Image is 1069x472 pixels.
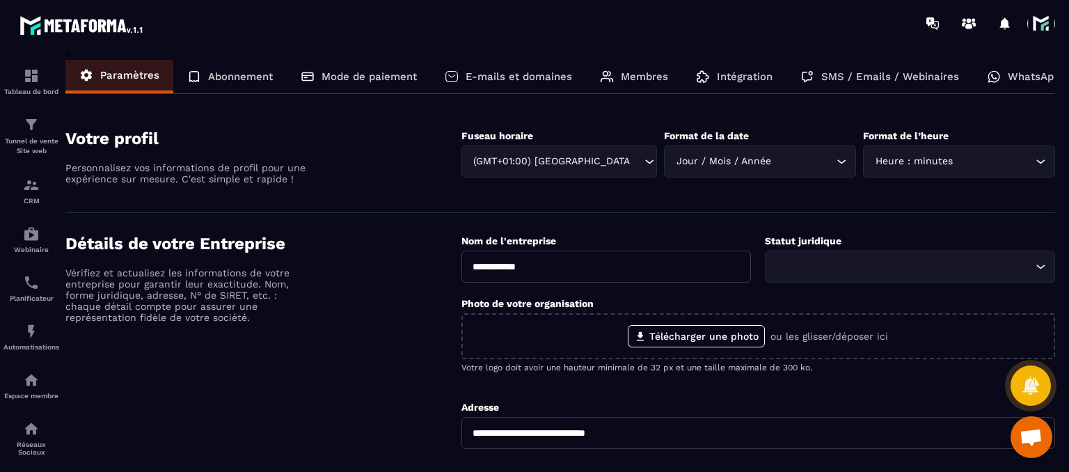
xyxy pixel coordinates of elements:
[65,267,309,323] p: Vérifiez et actualisez les informations de votre entreprise pour garantir leur exactitude. Nom, f...
[1008,70,1060,83] p: WhatsApp
[466,70,572,83] p: E-mails et domaines
[3,166,59,215] a: formationformationCRM
[3,88,59,95] p: Tableau de bord
[23,68,40,84] img: formation
[461,402,499,413] label: Adresse
[621,70,668,83] p: Membres
[3,294,59,302] p: Planificateur
[23,372,40,388] img: automations
[3,246,59,253] p: Webinaire
[631,154,641,169] input: Search for option
[461,145,658,178] div: Search for option
[717,70,773,83] p: Intégration
[3,361,59,410] a: automationsautomationsEspace membre
[23,323,40,340] img: automations
[3,343,59,351] p: Automatisations
[461,363,1055,372] p: Votre logo doit avoir une hauteur minimale de 32 px et une taille maximale de 300 ko.
[872,154,956,169] span: Heure : minutes
[3,313,59,361] a: automationsautomationsAutomatisations
[664,130,749,141] label: Format de la date
[3,410,59,466] a: social-networksocial-networkRéseaux Sociaux
[765,235,841,246] label: Statut juridique
[664,145,856,178] div: Search for option
[461,235,556,246] label: Nom de l'entreprise
[765,251,1055,283] div: Search for option
[863,145,1055,178] div: Search for option
[821,70,959,83] p: SMS / Emails / Webinaires
[23,226,40,242] img: automations
[3,264,59,313] a: schedulerschedulerPlanificateur
[3,136,59,156] p: Tunnel de vente Site web
[470,154,631,169] span: (GMT+01:00) [GEOGRAPHIC_DATA]
[3,215,59,264] a: automationsautomationsWebinaire
[956,154,1032,169] input: Search for option
[23,420,40,437] img: social-network
[65,162,309,184] p: Personnalisez vos informations de profil pour une expérience sur mesure. C'est simple et rapide !
[1011,416,1052,458] div: Ouvrir le chat
[23,274,40,291] img: scheduler
[673,154,774,169] span: Jour / Mois / Année
[628,325,765,347] label: Télécharger une photo
[208,70,273,83] p: Abonnement
[23,116,40,133] img: formation
[65,234,461,253] h4: Détails de votre Entreprise
[23,177,40,194] img: formation
[774,154,833,169] input: Search for option
[65,129,461,148] h4: Votre profil
[770,331,888,342] p: ou les glisser/déposer ici
[863,130,949,141] label: Format de l’heure
[774,259,1032,274] input: Search for option
[3,197,59,205] p: CRM
[3,57,59,106] a: formationformationTableau de bord
[3,441,59,456] p: Réseaux Sociaux
[19,13,145,38] img: logo
[3,106,59,166] a: formationformationTunnel de vente Site web
[3,392,59,400] p: Espace membre
[100,69,159,81] p: Paramètres
[322,70,417,83] p: Mode de paiement
[461,298,594,309] label: Photo de votre organisation
[461,130,533,141] label: Fuseau horaire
